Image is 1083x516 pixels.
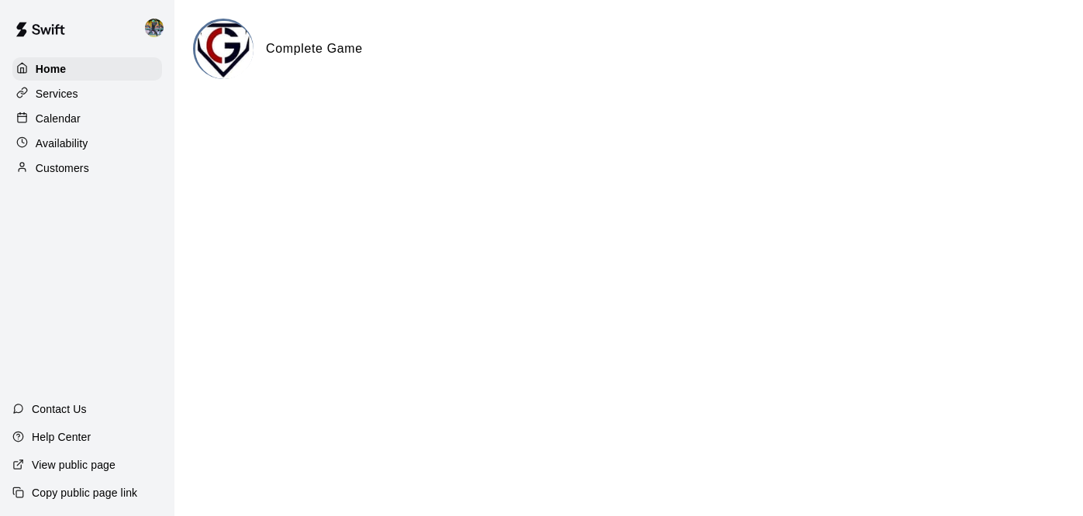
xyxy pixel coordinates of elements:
a: Home [12,57,162,81]
img: Complete Game logo [195,21,254,79]
a: Services [12,82,162,105]
p: Home [36,61,67,77]
p: Contact Us [32,401,87,417]
p: Copy public page link [32,485,137,501]
a: Calendar [12,107,162,130]
p: Calendar [36,111,81,126]
p: Availability [36,136,88,151]
p: View public page [32,457,116,473]
p: Services [36,86,78,101]
h6: Complete Game [266,39,363,59]
p: Customers [36,160,89,176]
a: Availability [12,132,162,155]
p: Help Center [32,429,91,445]
img: Derek Wood [145,19,164,37]
a: Customers [12,157,162,180]
div: Derek Wood [142,12,174,43]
